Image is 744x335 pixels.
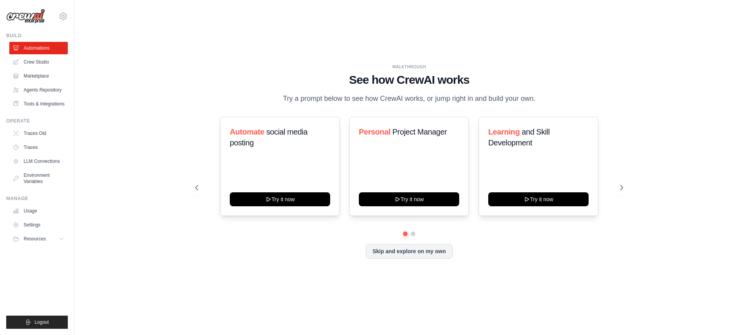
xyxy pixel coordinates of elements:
a: Tools & Integrations [9,98,68,110]
span: and Skill Development [488,128,549,147]
div: Operate [6,118,68,124]
p: Try a prompt below to see how CrewAI works, or jump right in and build your own. [279,93,539,104]
button: Try it now [359,192,459,206]
span: Logout [34,319,49,325]
a: LLM Connections [9,155,68,167]
a: Settings [9,219,68,231]
button: Try it now [230,192,330,206]
div: Build [6,33,68,39]
a: Automations [9,42,68,54]
span: Automate [230,128,264,136]
button: Resources [9,233,68,245]
span: Personal [359,128,390,136]
a: Agents Repository [9,84,68,96]
span: Project Manager [393,128,447,136]
button: Skip and explore on my own [366,244,452,259]
a: Marketplace [9,70,68,82]
button: Logout [6,316,68,329]
img: Logo [6,9,45,24]
a: Traces Old [9,127,68,140]
a: Environment Variables [9,169,68,188]
span: Learning [488,128,520,136]
span: Resources [24,236,46,242]
span: social media posting [230,128,308,147]
h1: See how CrewAI works [195,73,623,87]
a: Traces [9,141,68,154]
a: Usage [9,205,68,217]
iframe: Chat Widget [705,298,744,335]
button: Try it now [488,192,589,206]
a: Crew Studio [9,56,68,68]
div: Manage [6,195,68,202]
div: WALKTHROUGH [195,64,623,70]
